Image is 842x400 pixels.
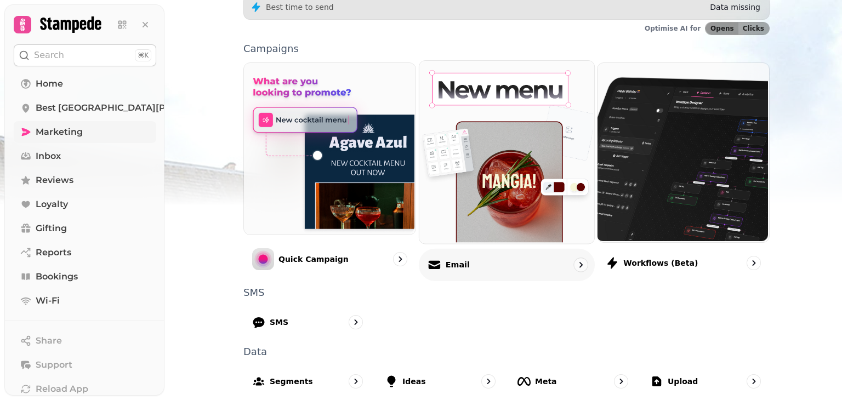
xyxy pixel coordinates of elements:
[402,376,426,387] p: Ideas
[243,62,414,233] img: Quick Campaign
[36,77,63,90] span: Home
[270,317,288,328] p: SMS
[36,101,268,115] span: Best [GEOGRAPHIC_DATA][PERSON_NAME] - 83775
[36,358,72,372] span: Support
[14,354,156,376] button: Support
[36,150,61,163] span: Inbox
[243,288,770,298] p: SMS
[668,376,698,387] p: Upload
[243,44,770,54] p: Campaigns
[243,62,416,279] a: Quick CampaignQuick Campaign
[575,259,586,270] svg: go to
[36,125,83,139] span: Marketing
[535,376,557,387] p: Meta
[418,60,593,242] img: Email
[14,266,156,288] a: Bookings
[36,334,62,347] span: Share
[34,49,64,62] p: Search
[14,44,156,66] button: Search⌘K
[266,2,334,13] p: Best time to send
[748,376,759,387] svg: go to
[710,25,734,32] span: Opens
[243,306,372,338] a: SMS
[14,218,156,239] a: Gifting
[743,25,764,32] span: Clicks
[483,376,494,387] svg: go to
[616,376,627,387] svg: go to
[36,294,60,307] span: Wi-Fi
[645,24,701,33] p: Optimise AI for
[14,145,156,167] a: Inbox
[350,317,361,328] svg: go to
[14,169,156,191] a: Reviews
[14,193,156,215] a: Loyalty
[445,259,469,270] p: Email
[748,258,759,268] svg: go to
[14,121,156,143] a: Marketing
[710,2,760,13] p: Data missing
[597,62,770,279] a: Workflows (beta)Workflows (beta)
[14,330,156,352] button: Share
[350,376,361,387] svg: go to
[738,22,769,35] button: Clicks
[36,246,71,259] span: Reports
[14,97,156,119] a: Best [GEOGRAPHIC_DATA][PERSON_NAME] - 83775
[36,382,88,396] span: Reload App
[14,242,156,264] a: Reports
[243,365,372,397] a: Segments
[706,22,738,35] button: Opens
[623,258,698,268] p: Workflows (beta)
[14,290,156,312] a: Wi-Fi
[509,365,637,397] a: Meta
[36,174,73,187] span: Reviews
[270,376,313,387] p: Segments
[36,270,78,283] span: Bookings
[14,73,156,95] a: Home
[419,60,595,281] a: EmailEmail
[278,254,349,265] p: Quick Campaign
[376,365,504,397] a: Ideas
[243,347,770,357] p: Data
[36,198,68,211] span: Loyalty
[14,378,156,400] button: Reload App
[395,254,406,265] svg: go to
[135,49,151,61] div: ⌘K
[641,365,770,397] a: Upload
[36,222,67,235] span: Gifting
[596,62,768,241] img: Workflows (beta)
